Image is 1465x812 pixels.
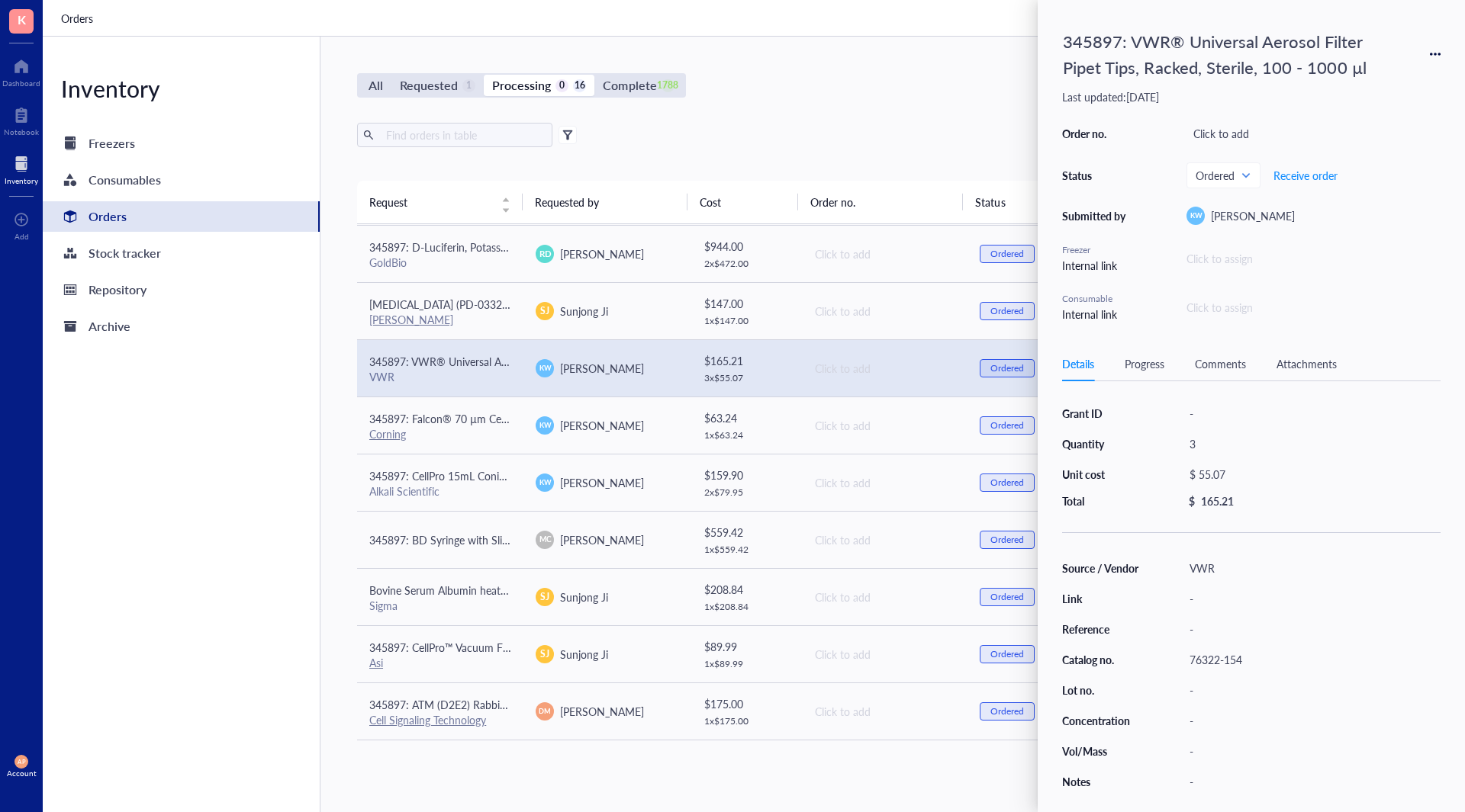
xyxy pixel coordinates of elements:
div: - [1183,710,1441,731]
a: Orders [61,10,96,27]
td: Click to add [801,625,968,682]
span: SJ [540,304,549,318]
a: Stock tracker [43,238,320,268]
div: Click to add [815,646,955,663]
div: Consumable [1062,292,1131,306]
div: $ 159.90 [704,467,790,483]
th: Status [963,181,1073,223]
div: Ordered [990,362,1024,374]
div: Click to add [815,417,955,434]
a: Dashboard [2,54,40,88]
a: Inventory [5,152,38,185]
button: Receive order [1273,163,1338,188]
div: Last updated: [DATE] [1062,90,1441,104]
div: 1788 [662,79,675,92]
th: Request [357,181,523,223]
span: Sunjong Ji [560,303,608,319]
span: AP [18,758,25,765]
div: Attachments [1277,355,1337,372]
div: Comments [1195,355,1246,372]
div: $ [1189,494,1195,508]
div: Inventory [43,73,320,104]
span: KW [1190,210,1202,221]
div: $ 208.84 [704,581,790,598]
span: Request [369,194,492,210]
div: Repository [89,279,146,300]
span: [PERSON_NAME] [560,704,644,719]
span: 345897: VWR® Universal Aerosol Filter Pipet Tips, Racked, Sterile, 100 - 1000 µl [369,354,750,369]
div: GoldBio [369,255,511,269]
div: $ 175.00 [704,695,790,712]
span: [PERSON_NAME] [1211,208,1295,223]
div: Click to add [815,246,955,262]
div: $ 55.07 [1183,464,1434,485]
div: Click to add [815,474,955,491]
div: Notebook [4,127,39,136]
span: 345897: BD Syringe with Slip ([PERSON_NAME]) Tips (Without Needle) [369,532,709,547]
span: Bovine Serum Albumin heat shock fraction, pH 7, ≥98% [369,583,632,598]
td: Click to add [801,454,968,511]
div: - [1183,740,1441,762]
div: Total [1062,494,1140,508]
div: Alkali Scientific [369,484,511,498]
span: Receive order [1273,169,1338,181]
div: Progress [1125,355,1164,372]
div: Ordered [990,305,1024,317]
div: - [1183,618,1441,640]
td: Click to add [801,682,968,740]
span: [MEDICAL_DATA] (PD-0332991) HCl 5mg [369,297,568,312]
div: 1 x $ 559.42 [704,544,790,556]
a: Corning [369,426,406,441]
span: Sunjong Ji [560,647,608,662]
span: KW [539,477,551,488]
span: DM [539,706,551,717]
div: Internal link [1062,257,1131,274]
div: Orders [89,206,127,227]
div: - [1183,679,1441,701]
div: 76322-154 [1183,649,1441,670]
div: 0 [555,79,568,92]
span: SJ [540,647,549,661]
div: Click to add [815,531,955,548]
input: Find orders in table [380,124,546,146]
div: Notes [1062,775,1140,788]
div: - [1183,771,1441,792]
div: Processing [492,75,551,96]
a: Notebook [4,103,39,136]
div: Ordered [990,477,1024,489]
div: $ 944.00 [704,238,790,255]
div: VWR [369,370,511,384]
div: 2 x $ 79.95 [704,486,790,499]
div: $ 147.00 [704,295,790,312]
div: - [1183,588,1441,609]
div: Submitted by [1062,209,1131,223]
div: Grant ID [1062,406,1140,420]
span: [PERSON_NAME] [560,361,644,376]
div: Vol/Mass [1062,744,1140,758]
span: Ordered [1196,168,1248,182]
div: Click to add [1186,123,1441,144]
td: Click to add [801,225,968,282]
div: Reference [1062,622,1140,636]
div: 16 [573,79,586,92]
div: Catalog no. [1062,653,1140,666]
span: RD [539,247,551,260]
span: MC [539,534,551,545]
div: Requested [400,75,458,96]
div: Freezers [89,133,135,154]
div: Click to assign [1186,250,1441,267]
td: Click to add [801,282,968,339]
div: Click to add [815,703,955,720]
div: Link [1062,592,1140,605]
div: Source / Vendor [1062,561,1140,575]
span: [PERSON_NAME] [560,246,644,262]
div: Lot no. [1062,683,1140,697]
span: K [18,10,26,29]
div: Click to add [815,360,955,377]
div: Ordered [990,419,1024,432]
span: [PERSON_NAME] [560,418,644,433]
td: Click to add [801,396,968,454]
div: 1 x $ 63.24 [704,429,790,441]
div: Consumables [89,169,161,191]
div: Ordered [990,591,1024,603]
